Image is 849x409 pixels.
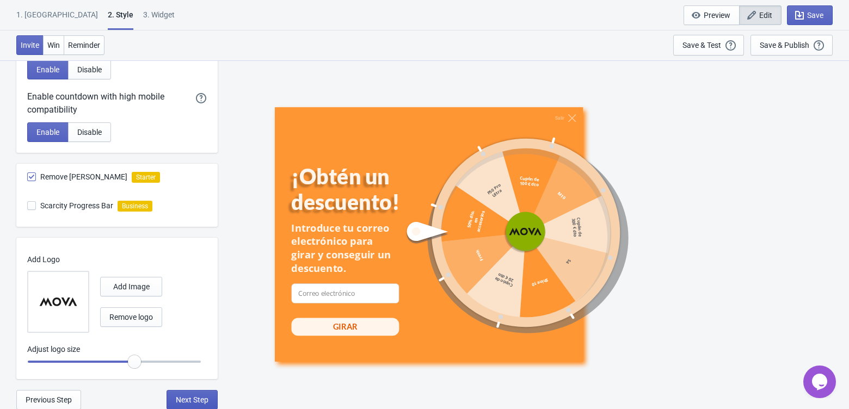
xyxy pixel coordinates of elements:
[176,395,208,404] span: Next Step
[109,313,153,321] span: Remove logo
[759,11,772,20] span: Edit
[555,115,564,121] div: Salir
[40,200,113,211] span: Scarcity Progress Bar
[68,60,111,79] button: Disable
[26,395,72,404] span: Previous Step
[16,9,98,28] div: 1. [GEOGRAPHIC_DATA]
[333,321,358,332] div: GIRAR
[27,60,69,79] button: Enable
[118,201,152,212] i: Business
[291,221,399,275] div: Introduce tu correo electrónico para girar y conseguir un descuento.
[739,5,782,25] button: Edit
[750,35,833,55] button: Save & Publish
[27,254,201,265] p: Add Logo
[40,171,127,182] span: Remove [PERSON_NAME]
[100,277,162,296] button: Add Image
[113,282,150,291] span: Add Image
[43,35,64,55] button: Win
[143,9,175,28] div: 3. Widget
[291,164,420,215] div: ¡Obtén un descuento!
[68,41,100,49] span: Reminder
[27,122,69,142] button: Enable
[47,41,60,49] span: Win
[291,283,399,303] input: Correo electrónico
[77,65,102,74] span: Disable
[27,344,201,355] p: Adjust logo size
[682,41,721,49] div: Save & Test
[684,5,740,25] button: Preview
[760,41,809,49] div: Save & Publish
[64,35,104,55] button: Reminder
[132,172,160,183] i: Starter
[807,11,823,20] span: Save
[803,365,838,398] iframe: chat widget
[39,283,77,321] img: 1750415633175.svg
[108,9,133,30] div: 2 . Style
[21,41,39,49] span: Invite
[787,5,833,25] button: Save
[77,128,102,137] span: Disable
[36,128,59,137] span: Enable
[100,307,162,327] button: Remove logo
[68,122,111,142] button: Disable
[16,35,44,55] button: Invite
[36,65,59,74] span: Enable
[27,90,196,116] div: Enable countdown with high mobile compatibility
[704,11,730,20] span: Preview
[673,35,744,55] button: Save & Test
